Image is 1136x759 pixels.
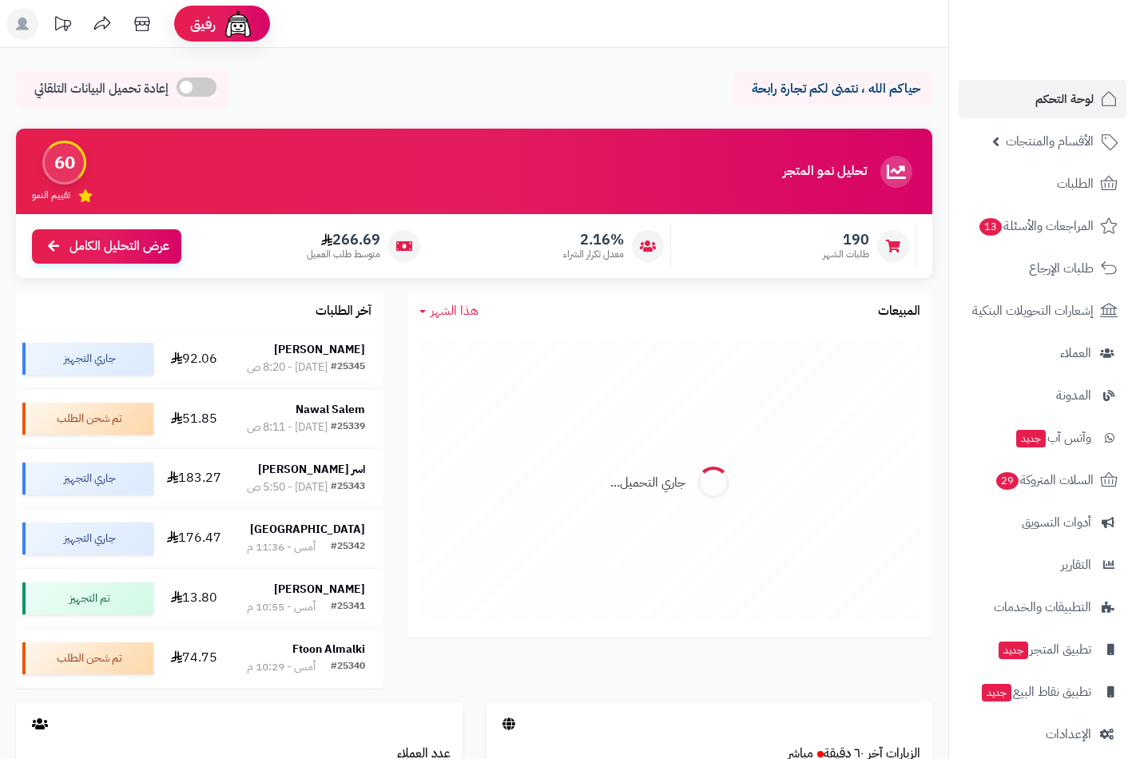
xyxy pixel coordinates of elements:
a: الإعدادات [959,715,1126,753]
span: طلبات الإرجاع [1029,257,1094,280]
span: 2.16% [563,231,624,248]
div: #25340 [331,659,365,675]
span: السلات المتروكة [995,469,1094,491]
a: عرض التحليل الكامل [32,229,181,264]
h3: تحليل نمو المتجر [783,165,867,179]
a: الطلبات [959,165,1126,203]
a: طلبات الإرجاع [959,249,1126,288]
span: معدل تكرار الشراء [563,248,624,261]
p: حياكم الله ، نتمنى لكم تجارة رابحة [745,80,920,98]
span: جديد [982,684,1011,701]
td: 183.27 [160,449,228,508]
a: المراجعات والأسئلة13 [959,207,1126,245]
div: #25342 [331,539,365,555]
span: تطبيق المتجر [997,638,1091,661]
span: متوسط طلب العميل [307,248,380,261]
strong: [GEOGRAPHIC_DATA] [250,521,365,538]
span: إشعارات التحويلات البنكية [972,300,1094,322]
div: تم شحن الطلب [22,642,153,674]
div: أمس - 10:29 م [247,659,316,675]
h3: المبيعات [878,304,920,319]
h3: آخر الطلبات [316,304,371,319]
a: إشعارات التحويلات البنكية [959,292,1126,330]
a: أدوات التسويق [959,503,1126,542]
td: 92.06 [160,329,228,388]
span: الطلبات [1057,173,1094,195]
div: #25341 [331,599,365,615]
div: #25343 [331,479,365,495]
span: لوحة التحكم [1035,88,1094,110]
div: جاري التحميل... [610,474,685,492]
a: هذا الشهر [419,302,479,320]
span: أدوات التسويق [1022,511,1091,534]
div: تم شحن الطلب [22,403,153,435]
strong: [PERSON_NAME] [274,581,365,598]
span: جديد [1016,430,1046,447]
td: 74.75 [160,629,228,688]
div: جاري التجهيز [22,343,153,375]
a: وآتس آبجديد [959,419,1126,457]
span: الأقسام والمنتجات [1006,130,1094,153]
img: logo-2.png [1027,27,1121,61]
span: المدونة [1056,384,1091,407]
a: تطبيق المتجرجديد [959,630,1126,669]
a: المدونة [959,376,1126,415]
a: السلات المتروكة29 [959,461,1126,499]
td: 176.47 [160,509,228,568]
a: لوحة التحكم [959,80,1126,118]
div: جاري التجهيز [22,523,153,554]
div: #25345 [331,360,365,376]
td: 13.80 [160,569,228,628]
span: 190 [823,231,869,248]
strong: اسر [PERSON_NAME] [258,461,365,478]
span: المراجعات والأسئلة [978,215,1094,237]
div: أمس - 10:55 م [247,599,316,615]
div: جاري التجهيز [22,463,153,495]
span: هذا الشهر [431,301,479,320]
strong: Nawal Salem [296,401,365,418]
span: 266.69 [307,231,380,248]
strong: [PERSON_NAME] [274,341,365,358]
div: [DATE] - 8:20 ص [247,360,328,376]
a: التقارير [959,546,1126,584]
span: وآتس آب [1015,427,1091,449]
span: 29 [995,471,1019,491]
span: تقييم النمو [32,189,70,202]
span: عرض التحليل الكامل [70,237,169,256]
span: التقارير [1061,554,1091,576]
a: التطبيقات والخدمات [959,588,1126,626]
span: جديد [999,642,1028,659]
div: [DATE] - 5:50 ص [247,479,328,495]
div: تم التجهيز [22,582,153,614]
div: أمس - 11:36 م [247,539,316,555]
a: تطبيق نقاط البيعجديد [959,673,1126,711]
img: ai-face.png [222,8,254,40]
span: تطبيق نقاط البيع [980,681,1091,703]
span: إعادة تحميل البيانات التلقائي [34,80,169,98]
div: [DATE] - 8:11 ص [247,419,328,435]
span: 13 [979,217,1003,236]
div: #25339 [331,419,365,435]
span: الإعدادات [1046,723,1091,745]
td: 51.85 [160,389,228,448]
a: العملاء [959,334,1126,372]
span: التطبيقات والخدمات [994,596,1091,618]
a: تحديثات المنصة [42,8,82,44]
span: رفيق [190,14,216,34]
strong: Ftoon Almalki [292,641,365,658]
span: العملاء [1060,342,1091,364]
span: طلبات الشهر [823,248,869,261]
